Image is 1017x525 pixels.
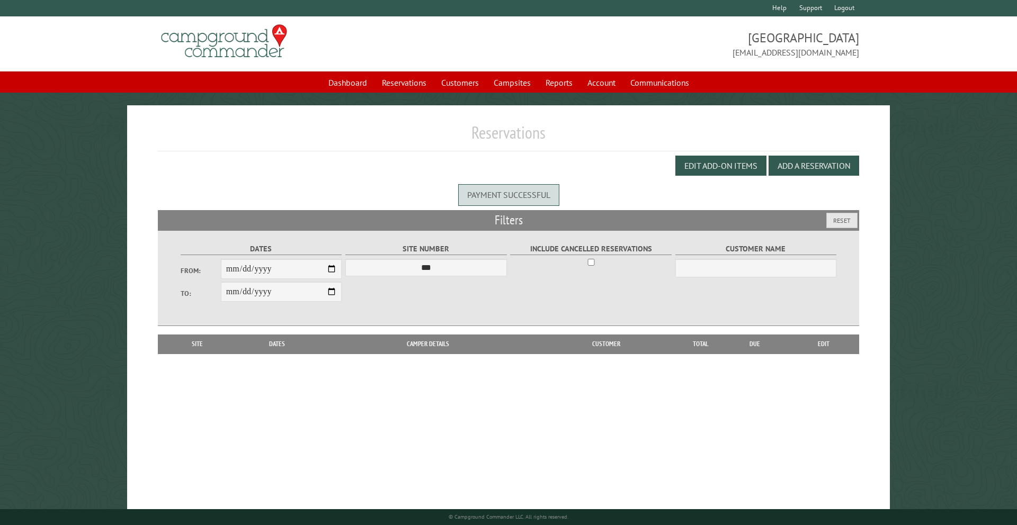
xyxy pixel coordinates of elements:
[449,513,568,520] small: © Campground Commander LLC. All rights reserved.
[508,29,859,59] span: [GEOGRAPHIC_DATA] [EMAIL_ADDRESS][DOMAIN_NAME]
[158,210,860,230] h2: Filters
[624,73,695,93] a: Communications
[533,334,679,354] th: Customer
[232,334,323,354] th: Dates
[458,184,559,205] div: Payment successful
[487,73,537,93] a: Campsites
[721,334,788,354] th: Due
[826,213,858,228] button: Reset
[376,73,433,93] a: Reservations
[788,334,860,354] th: Edit
[679,334,721,354] th: Total
[539,73,579,93] a: Reports
[163,334,232,354] th: Site
[322,73,373,93] a: Dashboard
[181,243,342,255] label: Dates
[158,21,290,62] img: Campground Commander
[675,243,837,255] label: Customer Name
[181,266,221,276] label: From:
[345,243,507,255] label: Site Number
[675,156,766,176] button: Edit Add-on Items
[181,288,221,298] label: To:
[769,156,859,176] button: Add a Reservation
[510,243,672,255] label: Include Cancelled Reservations
[323,334,533,354] th: Camper Details
[158,122,860,151] h1: Reservations
[435,73,485,93] a: Customers
[581,73,622,93] a: Account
